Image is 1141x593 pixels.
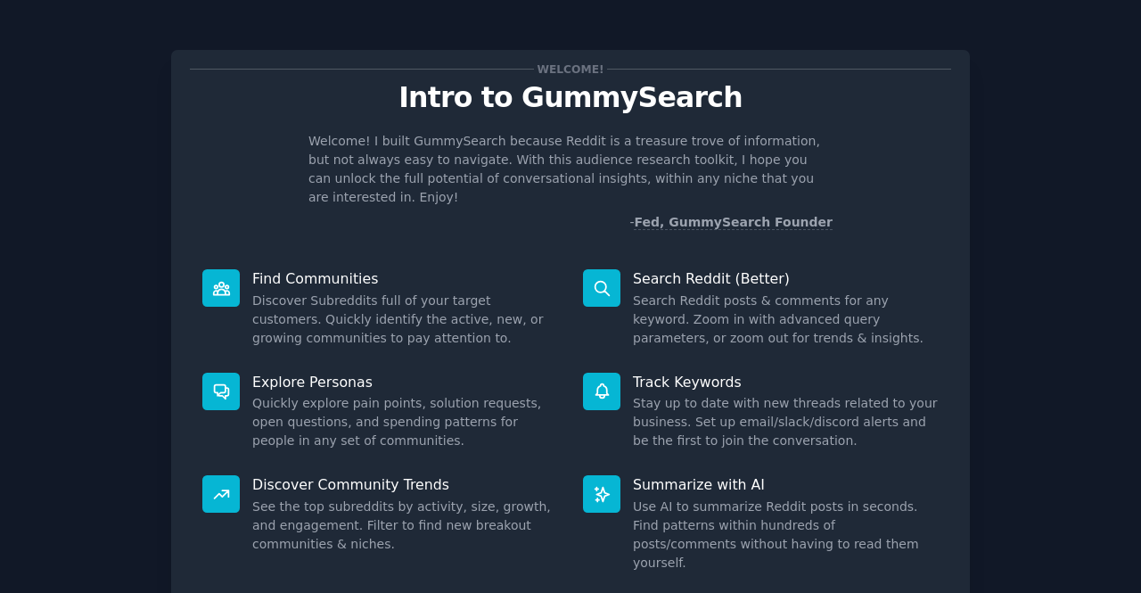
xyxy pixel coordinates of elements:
p: Discover Community Trends [252,475,558,494]
span: Welcome! [534,60,607,78]
p: Find Communities [252,269,558,288]
p: Explore Personas [252,373,558,391]
dd: Quickly explore pain points, solution requests, open questions, and spending patterns for people ... [252,394,558,450]
p: Intro to GummySearch [190,82,951,113]
p: Track Keywords [633,373,939,391]
p: Summarize with AI [633,475,939,494]
a: Fed, GummySearch Founder [634,215,833,230]
p: Welcome! I built GummySearch because Reddit is a treasure trove of information, but not always ea... [308,132,833,207]
dd: Search Reddit posts & comments for any keyword. Zoom in with advanced query parameters, or zoom o... [633,292,939,348]
dd: Discover Subreddits full of your target customers. Quickly identify the active, new, or growing c... [252,292,558,348]
dd: Use AI to summarize Reddit posts in seconds. Find patterns within hundreds of posts/comments with... [633,498,939,572]
dd: Stay up to date with new threads related to your business. Set up email/slack/discord alerts and ... [633,394,939,450]
dd: See the top subreddits by activity, size, growth, and engagement. Filter to find new breakout com... [252,498,558,554]
div: - [629,213,833,232]
p: Search Reddit (Better) [633,269,939,288]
